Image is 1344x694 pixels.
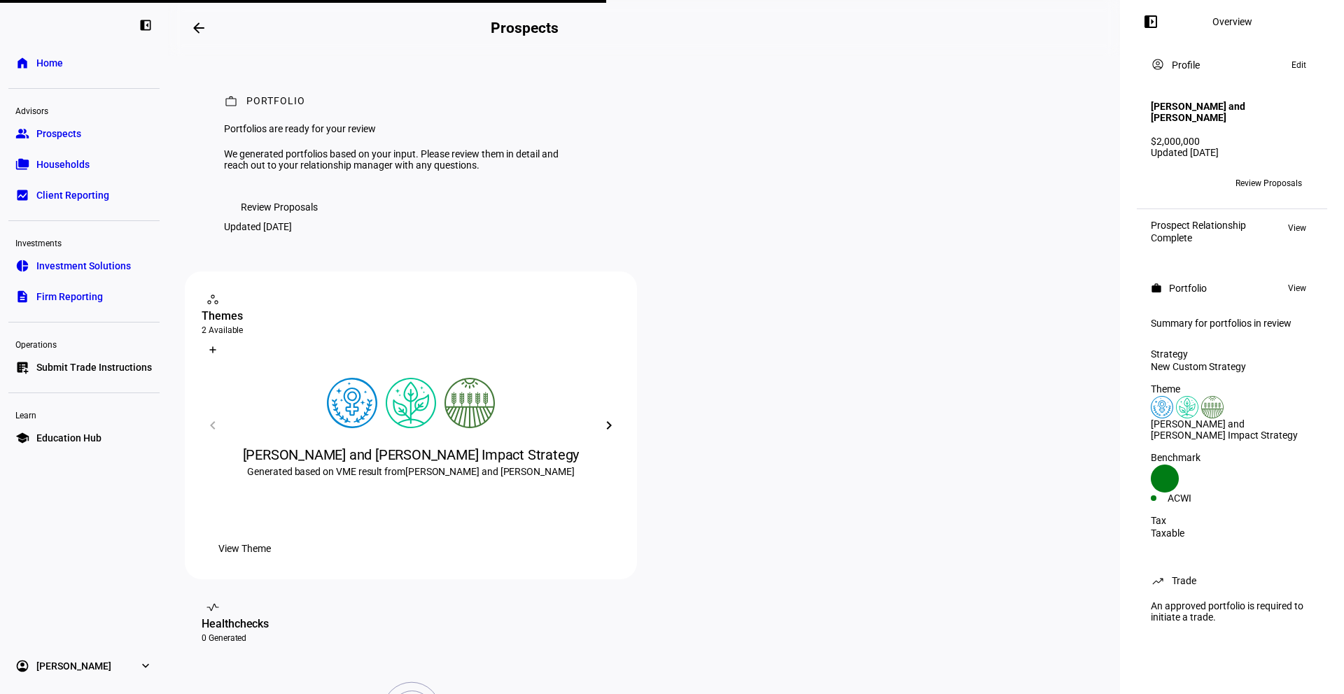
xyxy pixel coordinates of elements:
[8,100,160,120] div: Advisors
[1151,515,1313,526] div: Tax
[1176,396,1198,418] img: climateChange.colored.svg
[1151,136,1313,147] div: $2,000,000
[1142,595,1322,628] div: An approved portfolio is required to initiate a trade.
[246,95,305,109] div: Portfolio
[202,325,620,336] div: 2 Available
[1151,574,1165,588] mat-icon: trending_up
[1281,220,1313,236] button: View
[1172,575,1196,586] div: Trade
[206,600,220,614] mat-icon: vital_signs
[1284,57,1313,73] button: Edit
[1281,280,1313,297] button: View
[36,188,109,202] span: Client Reporting
[8,334,160,353] div: Operations
[1151,318,1313,329] div: Summary for portfolios in review
[1169,283,1207,294] div: Portfolio
[8,120,160,148] a: groupProspects
[1288,220,1306,236] span: View
[8,181,160,209] a: bid_landscapeClient Reporting
[1235,172,1302,194] span: Review Proposals
[15,127,29,141] eth-mat-symbol: group
[190,20,207,36] mat-icon: arrow_backwards
[405,466,575,477] span: [PERSON_NAME] and [PERSON_NAME]
[1201,396,1224,418] img: sustainableAgriculture.colored.svg
[15,188,29,202] eth-mat-symbol: bid_landscape
[139,659,153,673] eth-mat-symbol: expand_more
[36,157,90,171] span: Households
[15,56,29,70] eth-mat-symbol: home
[8,232,160,252] div: Investments
[1142,13,1159,30] mat-icon: left_panel_open
[1151,101,1313,123] h4: [PERSON_NAME] and [PERSON_NAME]
[491,20,558,36] h2: Prospects
[8,283,160,311] a: descriptionFirm Reporting
[36,431,101,445] span: Education Hub
[1288,280,1306,297] span: View
[36,659,111,673] span: [PERSON_NAME]
[1151,383,1313,395] div: Theme
[386,378,436,428] img: climateChange.colored.svg
[1291,57,1306,73] span: Edit
[1151,57,1165,71] mat-icon: account_circle
[15,431,29,445] eth-mat-symbol: school
[202,616,620,632] div: Healthchecks
[1157,178,1168,188] span: ED
[8,150,160,178] a: folder_copyHouseholds
[224,148,568,171] div: We generated portfolios based on your input. Please review them in detail and reach out to your r...
[36,360,152,374] span: Submit Trade Instructions
[327,378,377,428] img: womensRights.colored.svg
[224,123,568,134] div: Portfolios are ready for your review
[1168,493,1232,504] div: ACWI
[1151,452,1313,463] div: Benchmark
[224,221,292,232] div: Updated [DATE]
[601,417,617,434] mat-icon: chevron_right
[1151,418,1313,441] div: [PERSON_NAME] and [PERSON_NAME] Impact Strategy
[8,404,160,424] div: Learn
[1172,59,1200,71] div: Profile
[15,157,29,171] eth-mat-symbol: folder_copy
[36,56,63,70] span: Home
[202,534,288,562] button: View Theme
[1151,572,1313,589] eth-panel-overview-card-header: Trade
[8,252,160,280] a: pie_chartInvestment Solutions
[218,534,271,562] span: View Theme
[15,290,29,304] eth-mat-symbol: description
[139,18,153,32] eth-mat-symbol: left_panel_close
[15,360,29,374] eth-mat-symbol: list_alt_add
[36,127,81,141] span: Prospects
[15,659,29,673] eth-mat-symbol: account_circle
[15,259,29,273] eth-mat-symbol: pie_chart
[1212,16,1252,27] div: Overview
[444,378,495,428] img: sustainableAgriculture.colored.svg
[1151,396,1173,418] img: womensRights.colored.svg
[1151,280,1313,297] eth-panel-overview-card-header: Portfolio
[1151,147,1313,158] div: Updated [DATE]
[1151,283,1162,294] mat-icon: work
[1224,172,1313,194] button: Review Proposals
[206,292,220,306] mat-icon: workspaces
[224,193,335,221] button: Review Proposals
[202,632,620,644] div: 0 Generated
[36,259,131,273] span: Investment Solutions
[1151,348,1313,360] div: Strategy
[1151,232,1246,243] div: Complete
[224,94,238,108] mat-icon: work
[202,445,620,465] div: [PERSON_NAME] and [PERSON_NAME] Impact Strategy
[8,49,160,77] a: homeHome
[1151,57,1313,73] eth-panel-overview-card-header: Profile
[1151,361,1313,372] div: New Custom Strategy
[36,290,103,304] span: Firm Reporting
[1151,220,1246,231] div: Prospect Relationship
[241,193,318,221] span: Review Proposals
[202,465,620,479] div: Generated based on VME result from
[202,308,620,325] div: Themes
[1151,527,1313,539] div: Taxable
